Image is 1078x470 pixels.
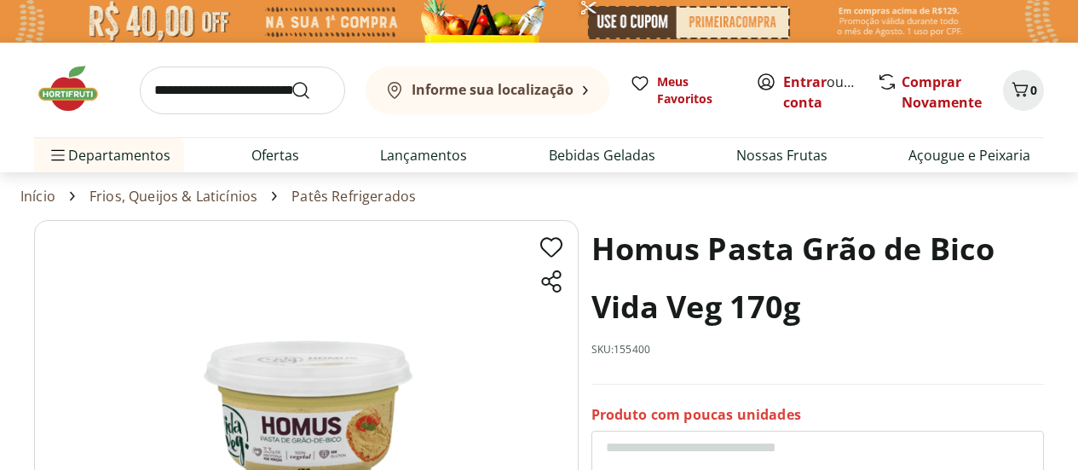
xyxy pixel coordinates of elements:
[140,67,345,114] input: search
[291,80,331,101] button: Submit Search
[1003,70,1044,111] button: Carrinho
[902,73,982,112] a: Comprar Novamente
[366,67,609,114] button: Informe sua localização
[48,135,170,176] span: Departamentos
[48,135,68,176] button: Menu
[1030,82,1037,98] span: 0
[657,73,735,107] span: Meus Favoritos
[20,189,55,204] a: Início
[34,63,119,114] img: Hortifruti
[591,220,1044,336] h1: Homus Pasta Grão de Bico Vida Veg 170g
[549,145,655,165] a: Bebidas Geladas
[783,72,859,113] span: ou
[736,145,827,165] a: Nossas Frutas
[251,145,299,165] a: Ofertas
[380,145,467,165] a: Lançamentos
[783,73,877,112] a: Criar conta
[591,343,651,357] p: SKU: 155400
[630,73,735,107] a: Meus Favoritos
[291,189,416,204] a: Patês Refrigerados
[89,189,257,204] a: Frios, Queijos & Laticínios
[908,145,1030,165] a: Açougue e Peixaria
[412,80,574,99] b: Informe sua localização
[783,73,827,91] a: Entrar
[591,405,801,424] p: Produto com poucas unidades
